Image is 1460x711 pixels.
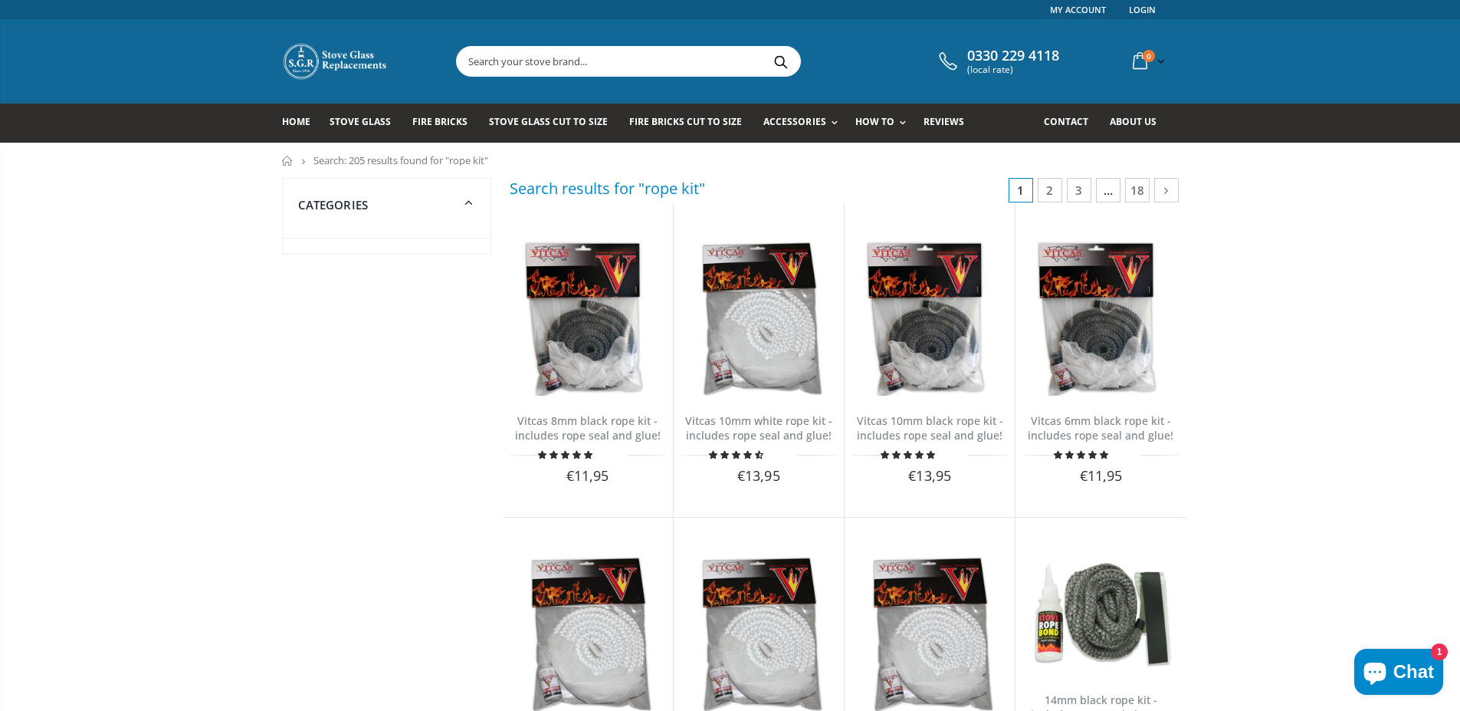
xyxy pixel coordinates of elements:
span: 4.67 stars [709,449,766,460]
a: How To [855,104,914,143]
span: Stove Glass Cut To Size [489,115,608,128]
a: Vitcas 8mm black rope kit - includes rope seal and glue! [515,413,661,443]
span: 4.77 stars [538,449,595,460]
span: €13,95 [908,466,951,485]
span: Fire Bricks [412,115,468,128]
button: Search [764,47,799,76]
span: Reviews [924,115,964,128]
a: Home [282,104,322,143]
a: Fire Bricks [412,104,479,143]
span: €13,95 [737,466,780,485]
span: 5.00 stars [1054,449,1111,460]
h3: Search results for "rope kit" [510,178,705,199]
img: Vitcas black rope, glue and gloves kit 8mm [510,241,665,396]
span: (local rate) [967,64,1059,75]
img: Vitcas black rope, glue and gloves kit 6mm [1023,241,1178,396]
span: About us [1110,115,1157,128]
img: Vitcas white rope, glue and gloves kit 6mm [681,556,836,711]
input: Search your stove brand... [457,47,972,76]
a: Home [282,156,294,166]
a: Vitcas 10mm black rope kit - includes rope seal and glue! [857,413,1003,443]
a: 0 [1127,46,1168,76]
img: Vitcas white rope, glue and gloves kit 10mm [681,241,836,396]
a: Stove Glass Cut To Size [489,104,619,143]
span: How To [855,115,894,128]
a: Reviews [924,104,976,143]
span: Home [282,115,310,128]
span: Stove Glass [330,115,391,128]
a: Fire Bricks Cut To Size [629,104,753,143]
img: Stove Glass Replacement [282,42,389,81]
a: 3 [1067,178,1091,202]
a: 0330 229 4118 (local rate) [935,48,1059,75]
img: Vitcas white rope, glue and gloves kit 8mm [510,556,665,711]
span: 0330 229 4118 [967,48,1059,64]
a: 2 [1038,178,1062,202]
a: 18 [1125,178,1150,202]
img: Aga Little Wenlock Classic rope kit (Doors) [852,556,1007,711]
a: Contact [1044,104,1100,143]
span: €11,95 [1080,466,1123,485]
span: Search: 205 results found for "rope kit" [313,153,488,167]
a: About us [1110,104,1168,143]
span: €11,95 [566,466,609,485]
inbox-online-store-chat: Shopify online store chat [1350,649,1448,699]
span: Accessories [763,115,825,128]
span: 5.00 stars [881,449,937,460]
img: Vitcas black rope, glue and gloves kit 10mm [852,241,1007,396]
span: Categories [298,197,369,212]
a: Accessories [763,104,845,143]
span: Contact [1044,115,1088,128]
span: Fire Bricks Cut To Size [629,115,742,128]
img: 14mm black rope kit [1023,556,1178,675]
a: Vitcas 6mm black rope kit - includes rope seal and glue! [1028,413,1173,443]
a: Vitcas 10mm white rope kit - includes rope seal and glue! [685,413,832,443]
span: 0 [1143,50,1155,62]
span: … [1096,178,1120,202]
span: 1 [1009,178,1033,202]
a: Stove Glass [330,104,402,143]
